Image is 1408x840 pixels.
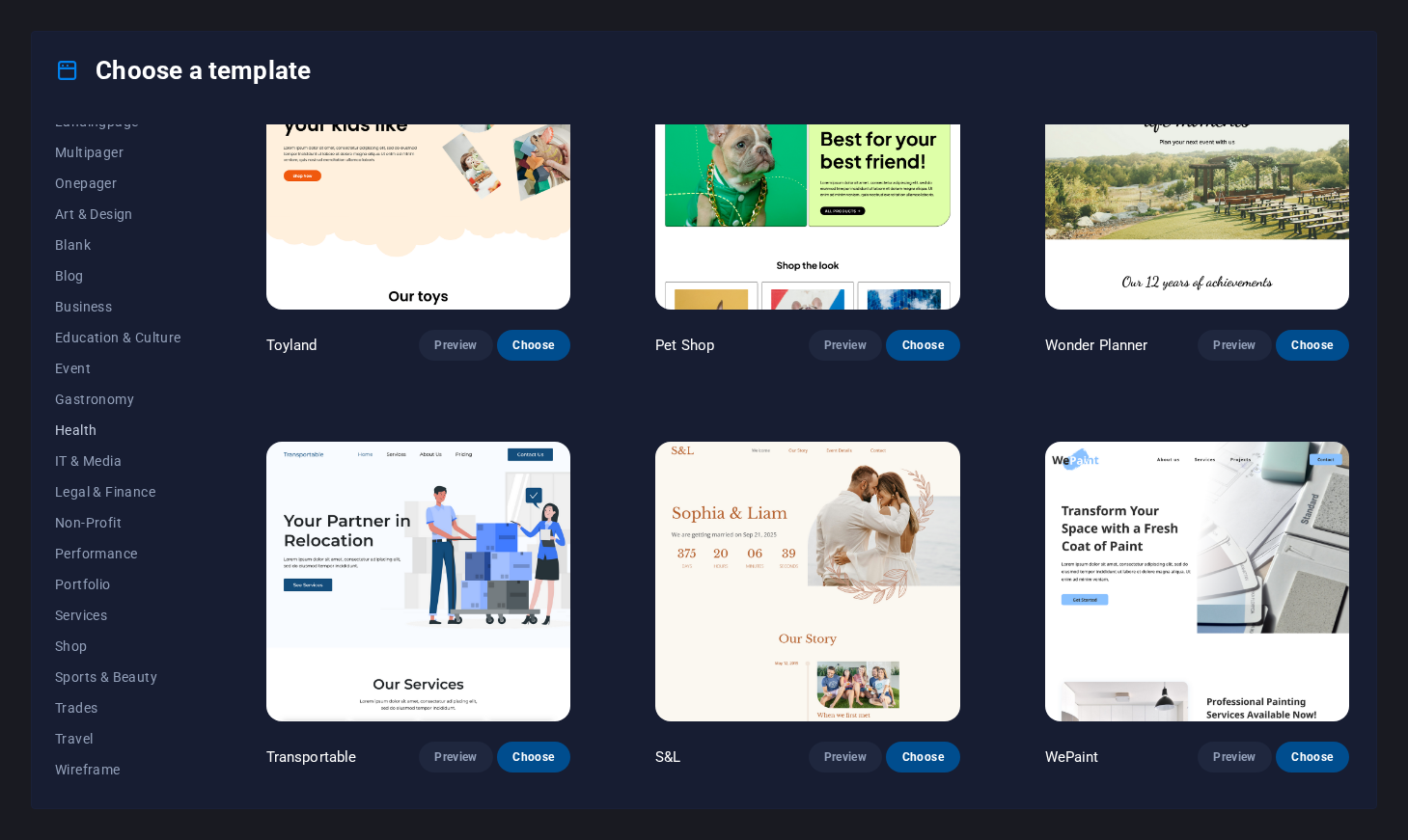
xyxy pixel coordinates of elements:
[55,422,181,438] span: Health
[55,384,181,415] button: Gastronomy
[655,29,959,310] img: Pet Shop
[1045,442,1349,722] img: WePaint
[886,742,959,772] button: Choose
[55,55,311,86] h4: Choose a template
[55,168,181,199] button: Onepager
[55,299,181,314] span: Business
[55,754,181,785] button: Wireframe
[55,484,181,500] span: Legal & Finance
[55,260,181,291] button: Blog
[1291,749,1334,765] span: Choose
[1045,29,1349,310] img: Wonder Planner
[55,546,181,561] span: Performance
[55,322,181,353] button: Education & Culture
[266,29,570,310] img: Toyland
[901,338,944,353] span: Choose
[512,338,555,353] span: Choose
[55,538,181,569] button: Performance
[55,237,181,253] span: Blank
[266,442,570,722] img: Transportable
[266,747,357,767] p: Transportable
[55,446,181,476] button: IT & Media
[55,507,181,538] button: Non-Profit
[655,442,959,722] img: S&L
[266,336,317,355] p: Toyland
[55,662,181,692] button: Sports & Beauty
[1045,747,1099,767] p: WePaint
[1198,330,1271,361] button: Preview
[497,742,570,772] button: Choose
[55,631,181,662] button: Shop
[55,476,181,507] button: Legal & Finance
[1198,742,1271,772] button: Preview
[55,569,181,600] button: Portfolio
[55,415,181,446] button: Health
[1213,749,1256,765] span: Preview
[55,353,181,384] button: Event
[55,330,181,345] span: Education & Culture
[419,742,492,772] button: Preview
[434,749,477,765] span: Preview
[55,291,181,322] button: Business
[55,692,181,723] button: Trades
[55,361,181,376] span: Event
[55,137,181,168] button: Multipager
[55,577,181,592] span: Portfolio
[1291,338,1334,353] span: Choose
[55,723,181,754] button: Travel
[55,731,181,746] span: Travel
[512,749,555,765] span: Choose
[497,330,570,361] button: Choose
[1213,338,1256,353] span: Preview
[1276,330,1349,361] button: Choose
[419,330,492,361] button: Preview
[55,453,181,469] span: IT & Media
[824,749,867,765] span: Preview
[55,206,181,222] span: Art & Design
[901,749,944,765] span: Choose
[55,700,181,716] span: Trades
[1276,742,1349,772] button: Choose
[655,336,714,355] p: Pet Shop
[886,330,959,361] button: Choose
[55,515,181,530] span: Non-Profit
[655,747,680,767] p: S&L
[809,742,882,772] button: Preview
[55,230,181,260] button: Blank
[55,669,181,685] span: Sports & Beauty
[434,338,477,353] span: Preview
[1045,336,1148,355] p: Wonder Planner
[55,762,181,777] span: Wireframe
[55,608,181,623] span: Services
[55,145,181,160] span: Multipager
[55,638,181,654] span: Shop
[55,176,181,191] span: Onepager
[824,338,867,353] span: Preview
[55,199,181,230] button: Art & Design
[55,392,181,407] span: Gastronomy
[55,268,181,284] span: Blog
[55,600,181,631] button: Services
[809,330,882,361] button: Preview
